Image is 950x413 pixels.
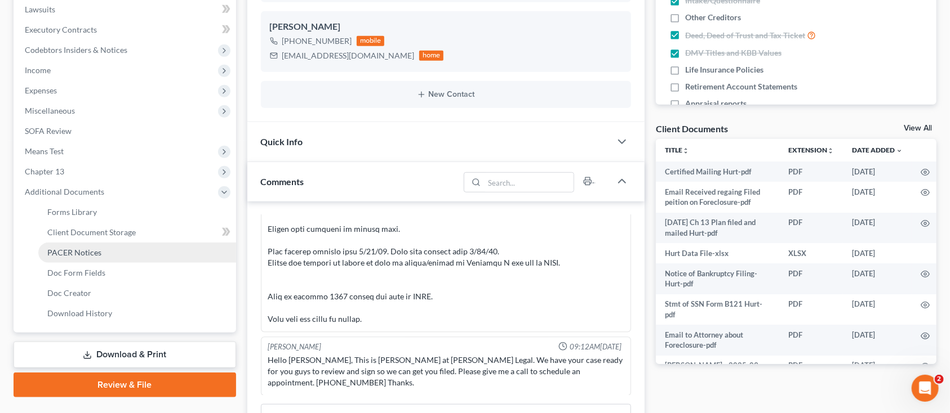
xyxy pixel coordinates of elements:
[570,342,622,352] span: 09:12AM[DATE]
[852,146,903,154] a: Date Added expand_more
[656,356,779,387] td: [PERSON_NAME] - 2025-09-04T113409-341.pdf
[656,123,728,134] div: Client Documents
[282,35,352,47] div: [PHONE_NUMBER]
[268,354,624,388] div: Hello [PERSON_NAME], This is [PERSON_NAME] at [PERSON_NAME] Legal. We have your case ready for yo...
[665,146,689,154] a: Titleunfold_more
[685,81,797,92] span: Retirement Account Statements
[47,288,91,298] span: Doc Creator
[14,372,236,397] a: Review & File
[685,30,805,41] span: Deed, Deed of Trust and Tax Ticket
[38,263,236,283] a: Doc Form Fields
[843,325,912,356] td: [DATE]
[685,12,741,23] span: Other Creditors
[904,124,932,132] a: View All
[261,136,303,147] span: Quick Info
[282,50,415,61] div: [EMAIL_ADDRESS][DOMAIN_NAME]
[843,182,912,213] td: [DATE]
[484,173,574,192] input: Search...
[38,222,236,243] a: Client Document Storage
[25,65,51,75] span: Income
[25,106,75,115] span: Miscellaneous
[779,213,843,244] td: PDF
[843,263,912,294] td: [DATE]
[779,182,843,213] td: PDF
[25,167,64,176] span: Chapter 13
[685,98,747,109] span: Appraisal reports
[47,227,136,237] span: Client Document Storage
[685,64,763,75] span: Life Insurance Policies
[788,146,834,154] a: Extensionunfold_more
[25,187,104,196] span: Additional Documents
[779,263,843,294] td: PDF
[843,356,912,387] td: [DATE]
[357,36,385,46] div: mobile
[25,25,97,34] span: Executory Contracts
[843,161,912,182] td: [DATE]
[47,308,112,318] span: Download History
[779,325,843,356] td: PDF
[270,20,622,34] div: [PERSON_NAME]
[685,47,782,59] span: DMV Titles and KBB Values
[656,182,779,213] td: Email Received regaing Filed peition on Foreclosure-pdf
[843,213,912,244] td: [DATE]
[47,248,101,257] span: PACER Notices
[38,243,236,263] a: PACER Notices
[16,121,236,141] a: SOFA Review
[935,375,944,384] span: 2
[843,294,912,325] td: [DATE]
[16,20,236,40] a: Executory Contracts
[779,356,843,387] td: PDF
[25,5,55,14] span: Lawsuits
[656,294,779,325] td: Stmt of SSN Form B121 Hurt-pdf
[896,147,903,154] i: expand_more
[656,161,779,182] td: Certified Mailing Hurt-pdf
[827,147,834,154] i: unfold_more
[656,325,779,356] td: Email to Attorney about Foreclosure-pdf
[656,263,779,294] td: Notice of Bankruptcy Filing-Hurt-pdf
[779,243,843,263] td: XLSX
[261,176,304,187] span: Comments
[38,283,236,303] a: Doc Creator
[47,207,97,217] span: Forms Library
[25,45,127,55] span: Codebtors Insiders & Notices
[912,375,939,402] iframe: Intercom live chat
[779,161,843,182] td: PDF
[843,243,912,263] td: [DATE]
[25,86,57,95] span: Expenses
[656,243,779,263] td: Hurt Data File-xlsx
[656,213,779,244] td: [DATE] Ch 13 Plan filed and mailed Hurt-pdf
[38,202,236,222] a: Forms Library
[682,147,689,154] i: unfold_more
[268,342,322,352] div: [PERSON_NAME]
[779,294,843,325] td: PDF
[270,90,622,99] button: New Contact
[419,51,444,61] div: home
[38,303,236,324] a: Download History
[25,146,64,156] span: Means Test
[14,342,236,368] a: Download & Print
[25,126,72,136] span: SOFA Review
[47,268,105,277] span: Doc Form Fields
